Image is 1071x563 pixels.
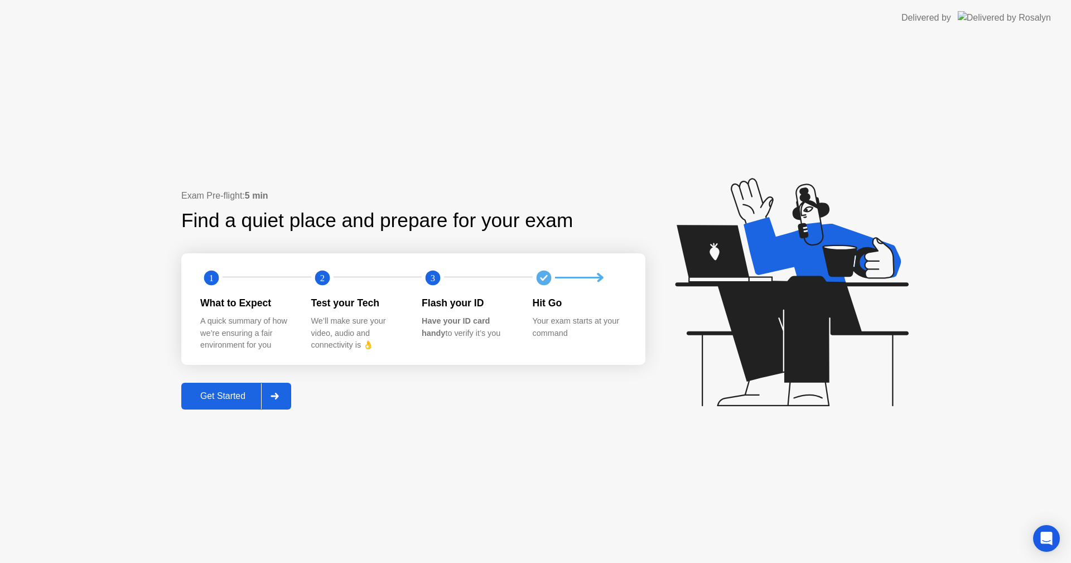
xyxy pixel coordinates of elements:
div: to verify it’s you [422,315,515,339]
text: 3 [431,272,435,283]
div: Test your Tech [311,296,404,310]
div: We’ll make sure your video, audio and connectivity is 👌 [311,315,404,352]
div: Open Intercom Messenger [1033,525,1060,552]
div: What to Expect [200,296,293,310]
text: 2 [320,272,324,283]
div: Find a quiet place and prepare for your exam [181,206,575,235]
div: Exam Pre-flight: [181,189,645,203]
div: A quick summary of how we’re ensuring a fair environment for you [200,315,293,352]
div: Your exam starts at your command [533,315,626,339]
img: Delivered by Rosalyn [958,11,1051,24]
b: Have your ID card handy [422,316,490,338]
b: 5 min [245,191,268,200]
div: Delivered by [901,11,951,25]
button: Get Started [181,383,291,410]
div: Hit Go [533,296,626,310]
div: Flash your ID [422,296,515,310]
text: 1 [209,272,214,283]
div: Get Started [185,391,261,401]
